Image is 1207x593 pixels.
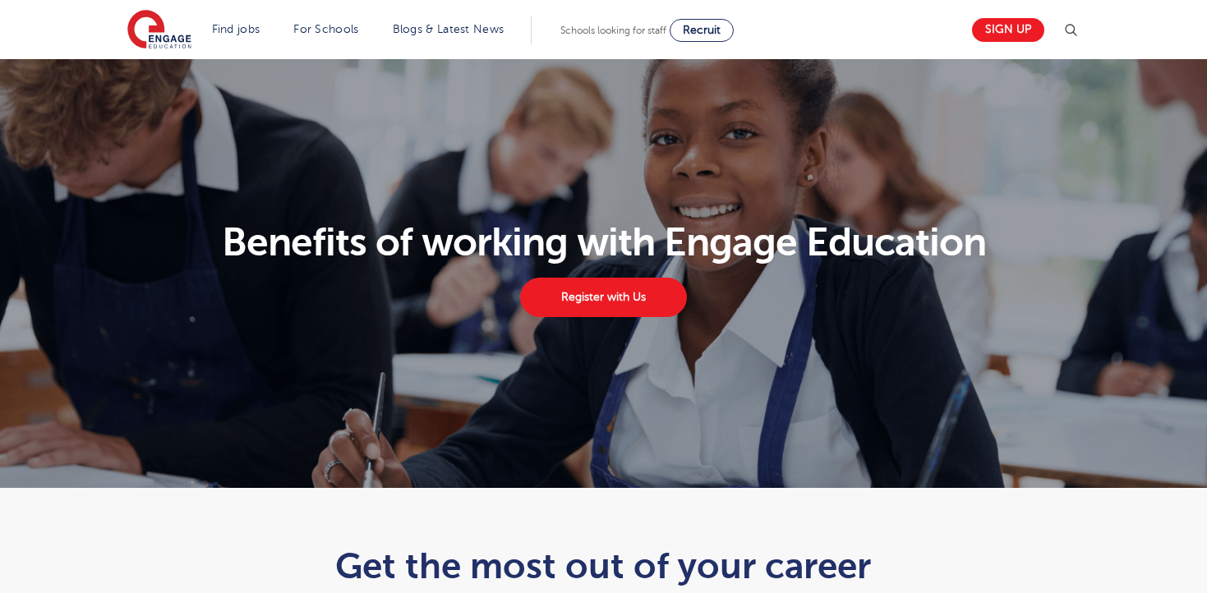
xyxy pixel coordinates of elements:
img: Engage Education [127,10,191,51]
span: Recruit [683,24,721,36]
a: For Schools [293,23,358,35]
a: Find jobs [212,23,260,35]
a: Recruit [670,19,734,42]
a: Register with Us [520,278,686,317]
a: Blogs & Latest News [393,23,504,35]
a: Sign up [972,18,1044,42]
span: Schools looking for staff [560,25,666,36]
h1: Benefits of working with Engage Education [117,223,1090,262]
h1: Get the most out of your career [200,545,1007,586]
